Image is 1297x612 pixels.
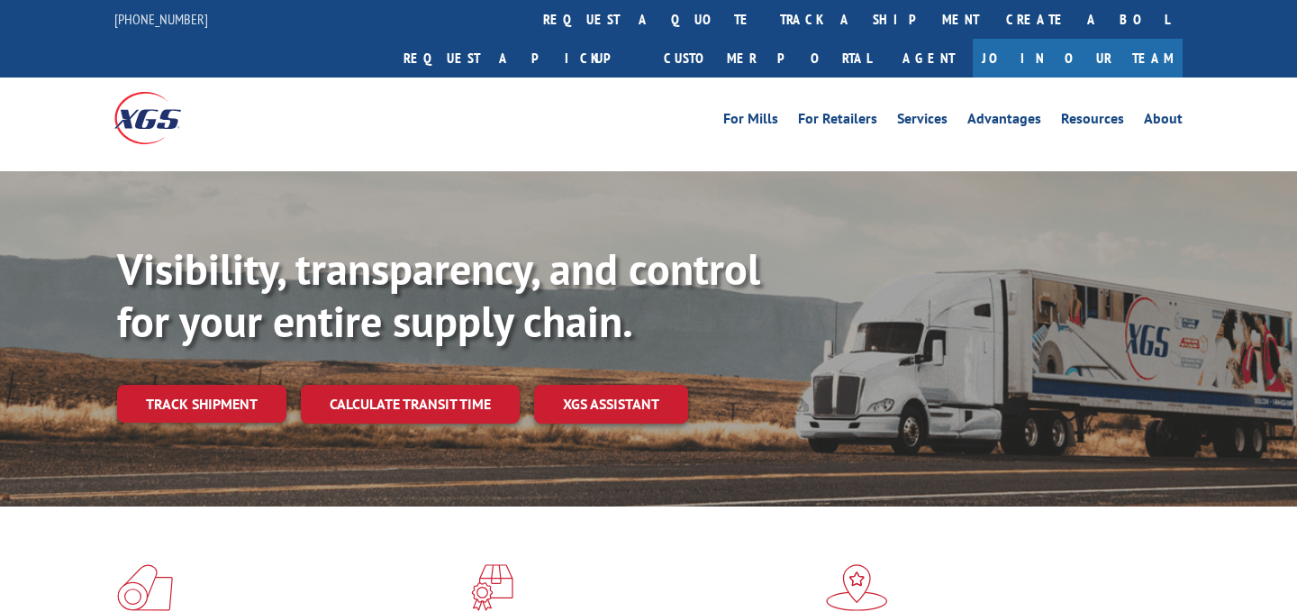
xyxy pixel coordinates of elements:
[117,564,173,611] img: xgs-icon-total-supply-chain-intelligence-red
[390,39,650,78] a: Request a pickup
[117,241,760,349] b: Visibility, transparency, and control for your entire supply chain.
[826,564,888,611] img: xgs-icon-flagship-distribution-model-red
[117,385,286,423] a: Track shipment
[1144,112,1183,132] a: About
[798,112,877,132] a: For Retailers
[471,564,513,611] img: xgs-icon-focused-on-flooring-red
[973,39,1183,78] a: Join Our Team
[114,10,208,28] a: [PHONE_NUMBER]
[884,39,973,78] a: Agent
[650,39,884,78] a: Customer Portal
[534,385,688,424] a: XGS ASSISTANT
[1061,112,1124,132] a: Resources
[897,112,948,132] a: Services
[723,112,778,132] a: For Mills
[301,385,520,424] a: Calculate transit time
[967,112,1041,132] a: Advantages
